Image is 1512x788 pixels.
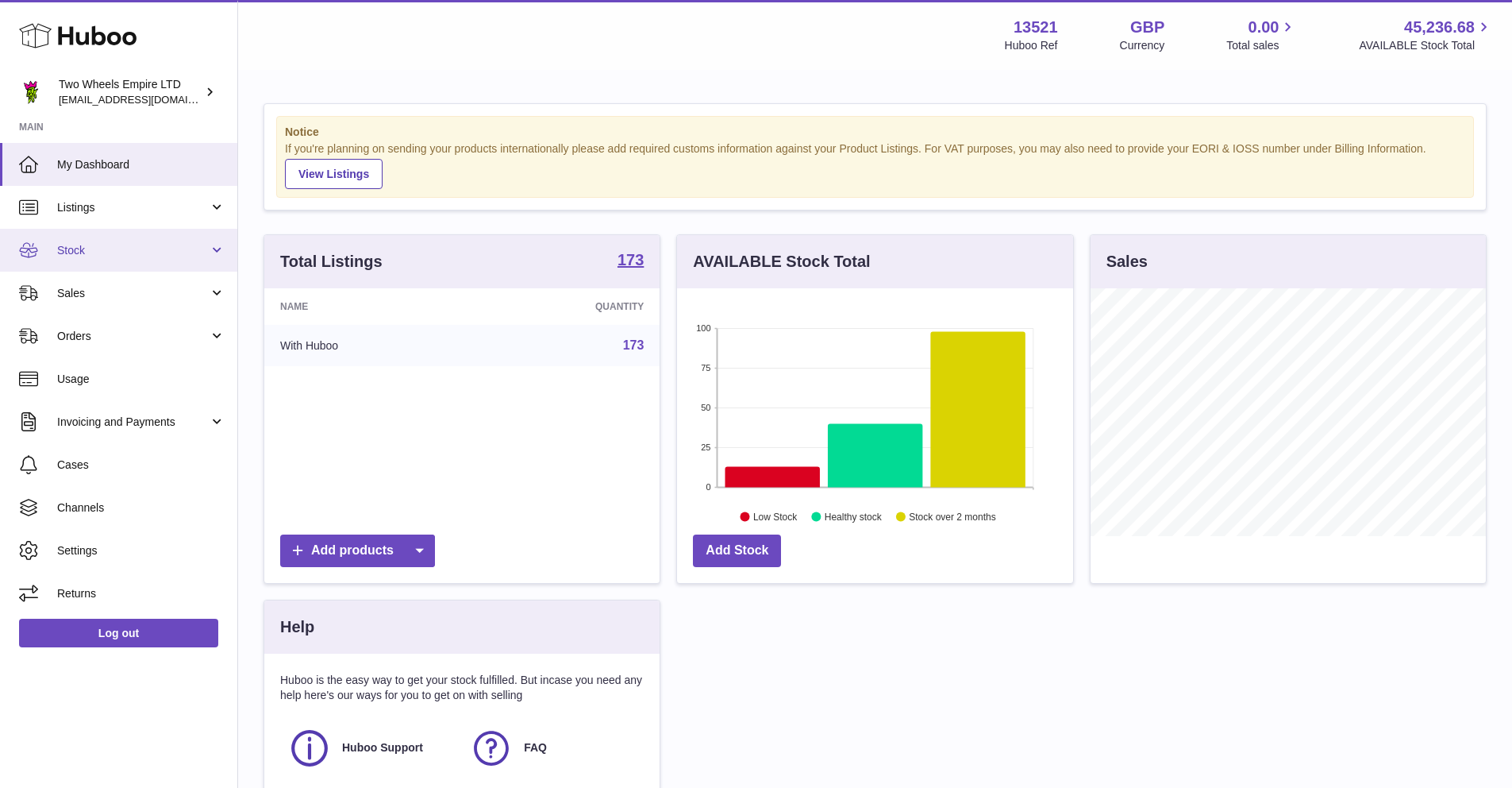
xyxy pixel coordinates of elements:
[288,727,454,770] a: Huboo Support
[57,200,209,215] span: Listings
[59,93,233,106] span: [EMAIL_ADDRESS][DOMAIN_NAME]
[1359,17,1493,53] a: 45,236.68 AVAILABLE Stock Total
[702,363,711,373] text: 75
[57,372,225,387] span: Usage
[59,77,202,107] div: Two Wheels Empire LTD
[1005,38,1058,53] div: Huboo Ref
[524,740,547,755] span: FAQ
[57,329,209,344] span: Orders
[910,511,996,522] text: Stock over 2 months
[473,288,660,325] th: Quantity
[57,157,225,172] span: My Dashboard
[1130,17,1164,38] strong: GBP
[617,252,644,271] a: 173
[280,616,314,638] h3: Help
[280,251,383,272] h3: Total Listings
[702,403,711,412] text: 50
[57,415,209,430] span: Invoicing and Payments
[264,288,473,325] th: Name
[19,619,218,647] a: Log out
[285,125,1465,140] strong: Notice
[617,252,644,268] strong: 173
[825,511,883,522] text: Healthy stock
[1106,251,1148,272] h3: Sales
[19,80,43,104] img: justas@twowheelsempire.com
[1359,38,1493,53] span: AVAILABLE Stock Total
[264,325,473,366] td: With Huboo
[693,251,870,272] h3: AVAILABLE Stock Total
[342,740,423,755] span: Huboo Support
[57,243,209,258] span: Stock
[285,159,383,189] a: View Listings
[57,586,225,601] span: Returns
[57,500,225,516] span: Channels
[753,511,798,522] text: Low Stock
[57,543,225,558] span: Settings
[1120,38,1165,53] div: Currency
[1014,17,1058,38] strong: 13521
[1226,38,1297,53] span: Total sales
[702,442,711,452] text: 25
[706,482,711,492] text: 0
[280,673,644,703] p: Huboo is the easy way to get your stock fulfilled. But incase you need any help here's our ways f...
[1404,17,1475,38] span: 45,236.68
[57,458,225,473] span: Cases
[623,338,644,352] a: 173
[280,535,435,567] a: Add products
[1248,17,1279,38] span: 0.00
[696,323,710,333] text: 100
[1226,17,1297,53] a: 0.00 Total sales
[285,141,1465,189] div: If you're planning on sending your products internationally please add required customs informati...
[693,535,781,567] a: Add Stock
[57,286,209,301] span: Sales
[470,727,636,770] a: FAQ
